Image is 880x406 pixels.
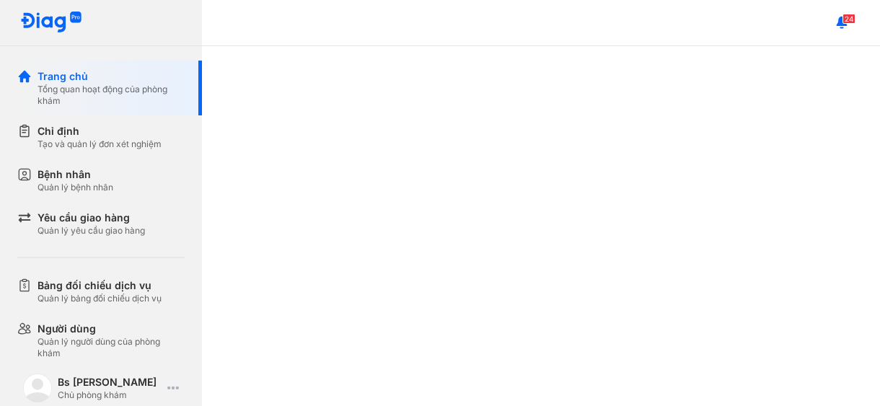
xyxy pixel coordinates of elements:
[842,14,855,24] span: 24
[38,225,145,237] div: Quản lý yêu cầu giao hàng
[38,138,162,150] div: Tạo và quản lý đơn xét nghiệm
[38,211,145,225] div: Yêu cầu giao hàng
[58,375,162,389] div: Bs [PERSON_NAME]
[38,182,113,193] div: Quản lý bệnh nhân
[38,124,162,138] div: Chỉ định
[38,84,185,107] div: Tổng quan hoạt động của phòng khám
[20,12,82,34] img: logo
[38,293,162,304] div: Quản lý bảng đối chiếu dịch vụ
[38,336,185,359] div: Quản lý người dùng của phòng khám
[38,69,185,84] div: Trang chủ
[23,374,52,402] img: logo
[38,322,185,336] div: Người dùng
[38,278,162,293] div: Bảng đối chiếu dịch vụ
[58,389,162,401] div: Chủ phòng khám
[38,167,113,182] div: Bệnh nhân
